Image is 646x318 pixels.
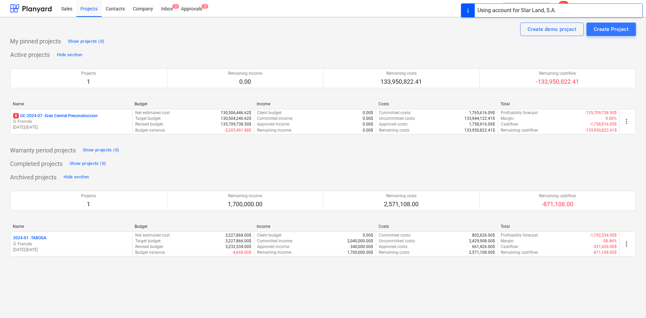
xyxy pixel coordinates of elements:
[363,233,373,238] p: 0.00$
[536,78,579,86] p: -133,950,822.41
[501,250,539,255] p: Remaining cashflow :
[224,128,251,133] p: -5,205,491.88$
[257,224,373,229] div: Income
[68,38,104,45] div: Show projects (0)
[622,117,631,126] span: more_vert
[257,238,293,244] p: Committed income :
[221,110,251,116] p: 130,506,446.62$
[469,250,495,255] p: 2,571,108.00$
[384,193,419,199] p: Remaining costs
[379,244,408,250] p: Approved costs :
[464,128,495,133] p: 133,950,822.41$
[221,116,251,121] p: 130,504,246.62$
[257,110,282,116] p: Client budget :
[62,172,91,183] button: Hide section
[13,125,130,130] p: [DATE] - [DATE]
[13,241,130,247] p: Ó. Francés
[363,128,373,133] p: 0.00$
[225,233,251,238] p: 3,227,868.00$
[10,173,57,181] p: Archived projects
[257,250,292,255] p: Remaining income :
[135,250,166,255] p: Budget variance :
[81,78,96,86] p: 1
[379,110,411,116] p: Committed costs :
[606,116,617,121] p: 0.00%
[469,121,495,127] p: 1,758,916.09$
[10,160,63,168] p: Completed projects
[55,49,84,60] button: Hide section
[520,23,584,36] button: Create demo project
[13,113,130,130] div: 8GC-2024-07 -Gran Central PreconstruccionÓ. Francés[DATE]-[DATE]
[528,25,576,34] div: Create demo project
[622,240,631,248] span: more_vert
[225,238,251,244] p: 3,227,866.00$
[257,116,293,121] p: Committed income :
[13,235,46,241] p: 2024-01 - TABOGA
[228,200,262,208] p: 1,700,000.00
[347,238,373,244] p: 2,040,000.00$
[66,36,106,47] button: Show projects (0)
[469,238,495,244] p: 2,429,908.00$
[363,116,373,121] p: 0.00$
[221,121,251,127] p: 135,709,738.50$
[228,71,262,76] p: Remaining income
[135,128,166,133] p: Budget variance :
[10,146,76,154] p: Warranty period projects
[257,244,290,250] p: Approved income :
[590,121,617,127] p: -1,758,916.09$
[81,145,121,156] button: Show projects (0)
[81,71,96,76] p: Projects
[501,238,514,244] p: Margin :
[539,200,576,208] p: -871,108.00
[225,244,251,250] p: 3,232,534.00$
[350,244,373,250] p: 340,000.00$
[379,238,416,244] p: Uncommitted costs :
[13,247,130,253] p: [DATE] - [DATE]
[13,113,98,119] p: GC-2024-07 - Gran Central Preconstruccion
[472,233,495,238] p: 802,626.00$
[257,233,282,238] p: Client budget :
[81,193,96,199] p: Projects
[379,224,495,229] div: Costs
[57,51,82,59] div: Hide section
[135,238,161,244] p: Target budget :
[13,235,130,252] div: 2024-01 -TABOGAÓ. Francés[DATE]-[DATE]
[501,233,539,238] p: Profitability forecast :
[13,224,129,229] div: Name
[64,173,89,181] div: Hide section
[83,146,119,154] div: Show projects (0)
[379,121,408,127] p: Approved costs :
[593,250,617,255] p: -871,108.00$
[379,233,411,238] p: Committed costs :
[135,121,164,127] p: Revised budget :
[379,250,410,255] p: Remaining costs :
[381,78,422,86] p: 133,950,822.41
[593,244,617,250] p: -321,426.00$
[135,244,164,250] p: Revised budget :
[594,25,629,34] div: Create Project
[379,116,416,121] p: Uncommitted costs :
[257,121,290,127] p: Approved income :
[501,102,617,106] div: Total
[135,102,251,106] div: Budget
[539,193,576,199] p: Remaining cashflow
[10,51,50,59] p: Active projects
[202,4,208,9] span: 3
[585,128,617,133] p: -133,950,822.41$
[501,116,514,121] p: Margin :
[363,110,373,116] p: 0.00$
[477,6,556,14] div: Using account for Star Land, S.A.
[381,71,422,76] p: Remaining costs
[536,71,579,76] p: Remaining cashflow
[469,110,495,116] p: 1,765,616.09$
[501,121,519,127] p: Cashflow :
[602,238,617,244] p: -58.46%
[10,37,61,45] p: My pinned projects
[472,244,495,250] p: 661,426.00$
[363,121,373,127] p: 0.00$
[135,116,161,121] p: Target budget :
[501,110,539,116] p: Profitability forecast :
[501,224,617,229] div: Total
[70,160,106,168] div: Show projects (0)
[379,102,495,106] div: Costs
